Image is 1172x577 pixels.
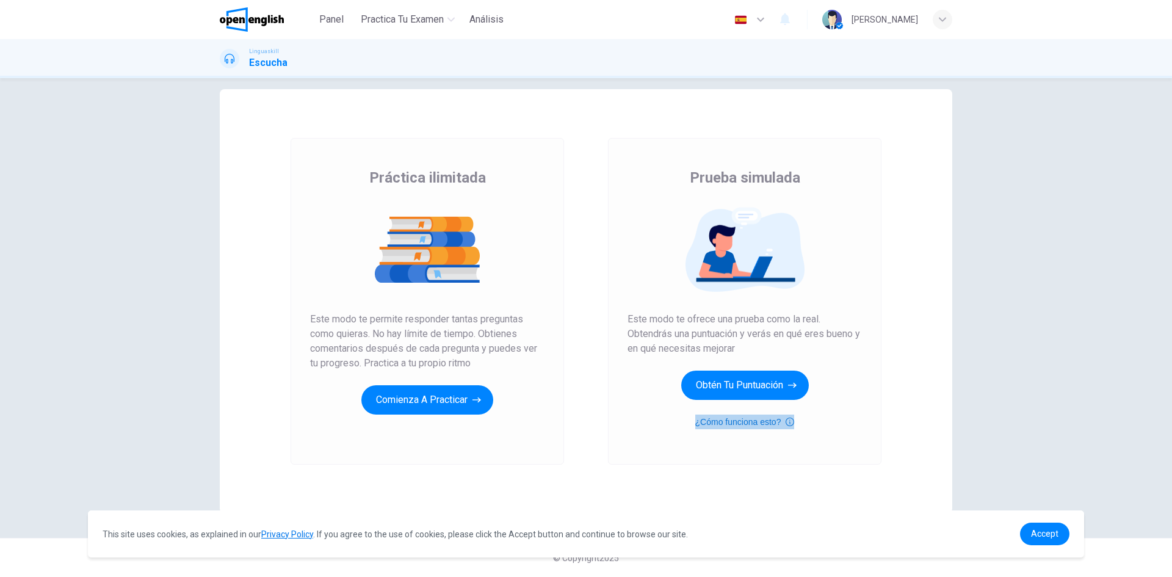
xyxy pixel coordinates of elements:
[249,56,288,70] h1: Escucha
[312,9,351,31] button: Panel
[220,7,284,32] img: OpenEnglish logo
[261,529,313,539] a: Privacy Policy
[695,415,795,429] button: ¿Cómo funciona esto?
[103,529,688,539] span: This site uses cookies, as explained in our . If you agree to the use of cookies, please click th...
[369,168,486,187] span: Práctica ilimitada
[361,385,493,415] button: Comienza a practicar
[822,10,842,29] img: Profile picture
[319,12,344,27] span: Panel
[361,12,444,27] span: Practica tu examen
[690,168,800,187] span: Prueba simulada
[356,9,460,31] button: Practica tu examen
[88,510,1084,557] div: cookieconsent
[1031,529,1058,539] span: Accept
[310,312,544,371] span: Este modo te permite responder tantas preguntas como quieras. No hay límite de tiempo. Obtienes c...
[249,47,279,56] span: Linguaskill
[1020,523,1069,545] a: dismiss cookie message
[852,12,918,27] div: [PERSON_NAME]
[681,371,809,400] button: Obtén tu puntuación
[469,12,504,27] span: Análisis
[553,553,619,563] span: © Copyright 2025
[220,7,312,32] a: OpenEnglish logo
[628,312,862,356] span: Este modo te ofrece una prueba como la real. Obtendrás una puntuación y verás en qué eres bueno y...
[733,15,748,24] img: es
[465,9,508,31] button: Análisis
